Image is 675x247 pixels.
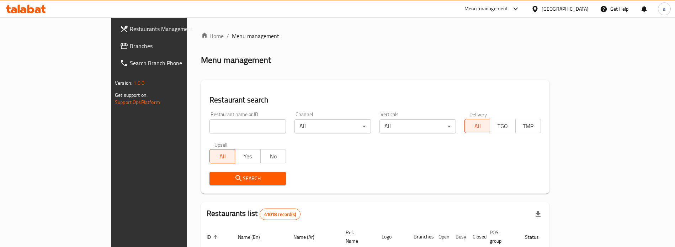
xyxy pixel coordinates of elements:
span: Get support on: [115,90,148,100]
button: All [464,119,490,133]
div: All [294,119,371,133]
button: All [209,149,235,163]
span: Menu management [232,32,279,40]
button: TMP [515,119,541,133]
li: / [227,32,229,40]
label: Delivery [469,112,487,117]
button: Search [209,172,286,185]
div: [GEOGRAPHIC_DATA] [542,5,589,13]
label: Upsell [214,142,228,147]
span: Name (Ar) [293,233,324,241]
button: TGO [490,119,515,133]
span: All [468,121,487,131]
span: No [264,151,283,162]
span: Search Branch Phone [130,59,218,67]
span: TGO [493,121,512,131]
span: All [213,151,232,162]
span: Name (En) [238,233,269,241]
span: Branches [130,42,218,50]
a: Branches [114,37,224,54]
a: Search Branch Phone [114,54,224,72]
h2: Menu management [201,54,271,66]
button: No [260,149,286,163]
span: Ref. Name [346,228,367,245]
span: Status [525,233,548,241]
span: a [663,5,665,13]
span: Search [215,174,280,183]
h2: Restaurant search [209,95,541,105]
a: Support.OpsPlatform [115,98,160,107]
input: Search for restaurant name or ID.. [209,119,286,133]
nav: breadcrumb [201,32,549,40]
button: Yes [235,149,260,163]
h2: Restaurants list [207,208,301,220]
a: Restaurants Management [114,20,224,37]
span: 41018 record(s) [260,211,300,218]
div: Export file [530,206,547,223]
div: All [379,119,456,133]
span: 1.0.0 [133,78,144,88]
span: Version: [115,78,132,88]
span: TMP [519,121,538,131]
div: Menu-management [464,5,508,13]
span: Yes [238,151,257,162]
span: ID [207,233,220,241]
span: Restaurants Management [130,25,218,33]
span: POS group [490,228,511,245]
div: Total records count [260,209,301,220]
